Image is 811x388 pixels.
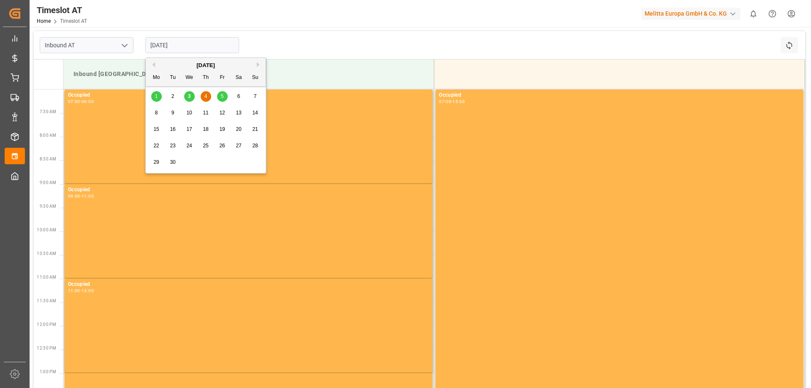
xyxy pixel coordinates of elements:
div: Choose Saturday, September 27th, 2025 [234,141,244,151]
div: 11:00 [68,289,80,293]
div: [DATE] [146,61,266,70]
span: 1 [155,93,158,99]
span: 25 [203,143,208,149]
span: 30 [170,159,175,165]
div: Choose Sunday, September 28th, 2025 [250,141,261,151]
div: Choose Friday, September 12th, 2025 [217,108,228,118]
span: 9:30 AM [40,204,56,209]
span: 13 [236,110,241,116]
span: 17 [186,126,192,132]
div: Choose Sunday, September 14th, 2025 [250,108,261,118]
div: - [80,100,82,103]
span: 7 [254,93,257,99]
span: 21 [252,126,258,132]
div: Choose Sunday, September 7th, 2025 [250,91,261,102]
div: Choose Tuesday, September 9th, 2025 [168,108,178,118]
div: Choose Tuesday, September 2nd, 2025 [168,91,178,102]
span: 29 [153,159,159,165]
span: 14 [252,110,258,116]
button: Previous Month [150,62,155,67]
div: Choose Wednesday, September 3rd, 2025 [184,91,195,102]
span: 8 [155,110,158,116]
span: 11:00 AM [37,275,56,279]
button: Next Month [257,62,262,67]
button: open menu [118,39,131,52]
span: 27 [236,143,241,149]
div: 09:00 [82,100,94,103]
div: 07:00 [68,100,80,103]
div: Fr [217,73,228,83]
div: Choose Thursday, September 25th, 2025 [201,141,211,151]
div: Choose Monday, September 1st, 2025 [151,91,162,102]
span: 18 [203,126,208,132]
span: 11:30 AM [37,298,56,303]
div: 09:00 [68,194,80,198]
div: We [184,73,195,83]
div: Occupied [68,186,429,194]
span: 12:00 PM [37,322,56,327]
div: 11:00 [82,194,94,198]
div: Su [250,73,261,83]
span: 24 [186,143,192,149]
div: Choose Wednesday, September 24th, 2025 [184,141,195,151]
div: Choose Saturday, September 20th, 2025 [234,124,244,135]
div: month 2025-09 [148,88,264,171]
div: 15:30 [452,100,465,103]
span: 10 [186,110,192,116]
div: Choose Monday, September 15th, 2025 [151,124,162,135]
button: Help Center [763,4,782,23]
div: Choose Wednesday, September 17th, 2025 [184,124,195,135]
div: Choose Tuesday, September 23rd, 2025 [168,141,178,151]
span: 3 [188,93,191,99]
span: 20 [236,126,241,132]
div: Choose Tuesday, September 16th, 2025 [168,124,178,135]
div: Sa [234,73,244,83]
span: 11 [203,110,208,116]
div: - [80,289,82,293]
span: 12:30 PM [37,346,56,350]
a: Home [37,18,51,24]
span: 7:30 AM [40,109,56,114]
button: show 0 new notifications [744,4,763,23]
span: 2 [171,93,174,99]
div: Choose Monday, September 8th, 2025 [151,108,162,118]
input: Type to search/select [40,37,133,53]
span: 12 [219,110,225,116]
div: Choose Thursday, September 11th, 2025 [201,108,211,118]
span: 19 [219,126,225,132]
span: 9:00 AM [40,180,56,185]
span: 26 [219,143,225,149]
div: 13:00 [82,289,94,293]
div: Choose Wednesday, September 10th, 2025 [184,108,195,118]
div: Timeslot AT [37,4,87,16]
div: Choose Monday, September 22nd, 2025 [151,141,162,151]
input: DD.MM.YYYY [145,37,239,53]
div: Tu [168,73,178,83]
span: 22 [153,143,159,149]
div: Occupied [68,91,429,100]
span: 6 [237,93,240,99]
div: - [80,194,82,198]
span: 10:00 AM [37,228,56,232]
span: 8:30 AM [40,157,56,161]
div: - [451,100,452,103]
div: Occupied [68,280,429,289]
div: Th [201,73,211,83]
span: 28 [252,143,258,149]
div: Choose Saturday, September 13th, 2025 [234,108,244,118]
div: Choose Saturday, September 6th, 2025 [234,91,244,102]
div: Choose Thursday, September 18th, 2025 [201,124,211,135]
div: Choose Friday, September 5th, 2025 [217,91,228,102]
div: 07:00 [439,100,451,103]
div: Inbound [GEOGRAPHIC_DATA] [70,66,427,82]
span: 15 [153,126,159,132]
div: Choose Friday, September 19th, 2025 [217,124,228,135]
button: Melitta Europa GmbH & Co. KG [641,5,744,22]
div: Choose Thursday, September 4th, 2025 [201,91,211,102]
div: Choose Friday, September 26th, 2025 [217,141,228,151]
div: Mo [151,73,162,83]
div: Choose Monday, September 29th, 2025 [151,157,162,168]
span: 8:00 AM [40,133,56,138]
div: Choose Tuesday, September 30th, 2025 [168,157,178,168]
span: 1:00 PM [40,369,56,374]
